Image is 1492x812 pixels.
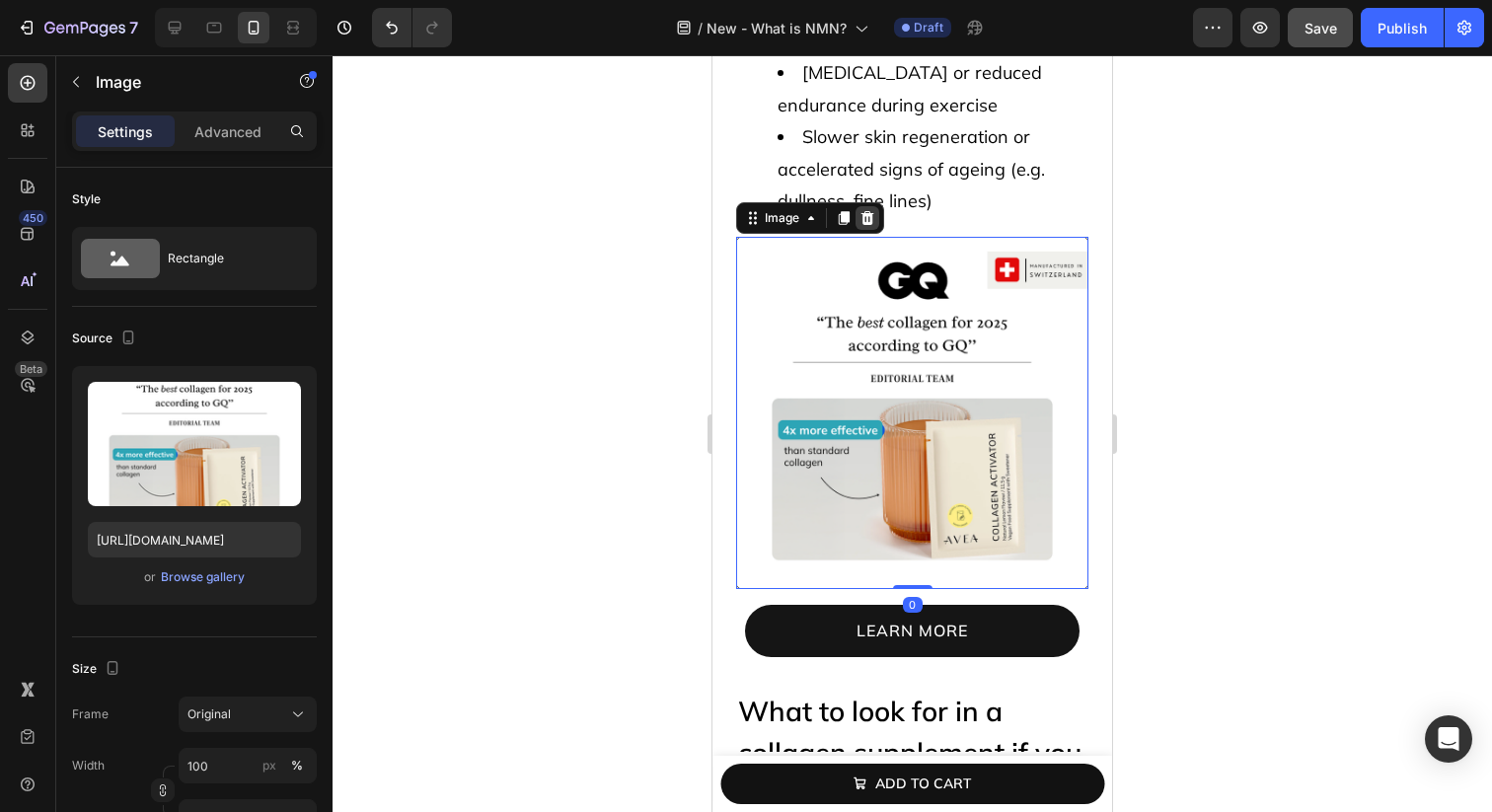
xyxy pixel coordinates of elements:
[285,754,309,777] button: px
[129,16,138,39] p: 7
[72,326,140,352] div: Source
[372,8,452,47] div: Undo/Redo
[72,705,109,723] label: Frame
[187,705,231,723] span: Original
[72,757,105,775] label: Width
[1288,8,1353,47] button: Save
[712,55,1112,812] iframe: Design area
[707,18,847,38] span: New - What is NMN?
[1378,18,1427,38] div: Publish
[88,522,301,557] input: https://example.com/image.jpg
[1305,20,1337,37] span: Save
[258,754,281,777] button: %
[88,382,301,506] img: preview-image
[179,748,317,783] input: px%
[161,568,245,586] div: Browse gallery
[160,567,246,587] button: Browse gallery
[179,697,317,732] button: Original
[194,121,261,142] p: Advanced
[698,18,703,38] span: /
[98,121,153,142] p: Settings
[72,656,124,683] div: Size
[291,757,303,775] div: %
[144,565,156,589] span: or
[24,633,376,803] h2: What to look for in a collagen supplement if you want real, scientifically backed results
[1425,715,1472,763] div: Open Intercom Messenger
[72,190,101,208] div: Style
[19,210,47,226] div: 450
[96,70,263,94] p: Image
[15,361,47,377] div: Beta
[914,19,943,37] span: Draft
[168,236,288,281] div: Rectangle
[1361,8,1444,47] button: Publish
[8,8,147,47] button: 7
[262,757,276,775] div: px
